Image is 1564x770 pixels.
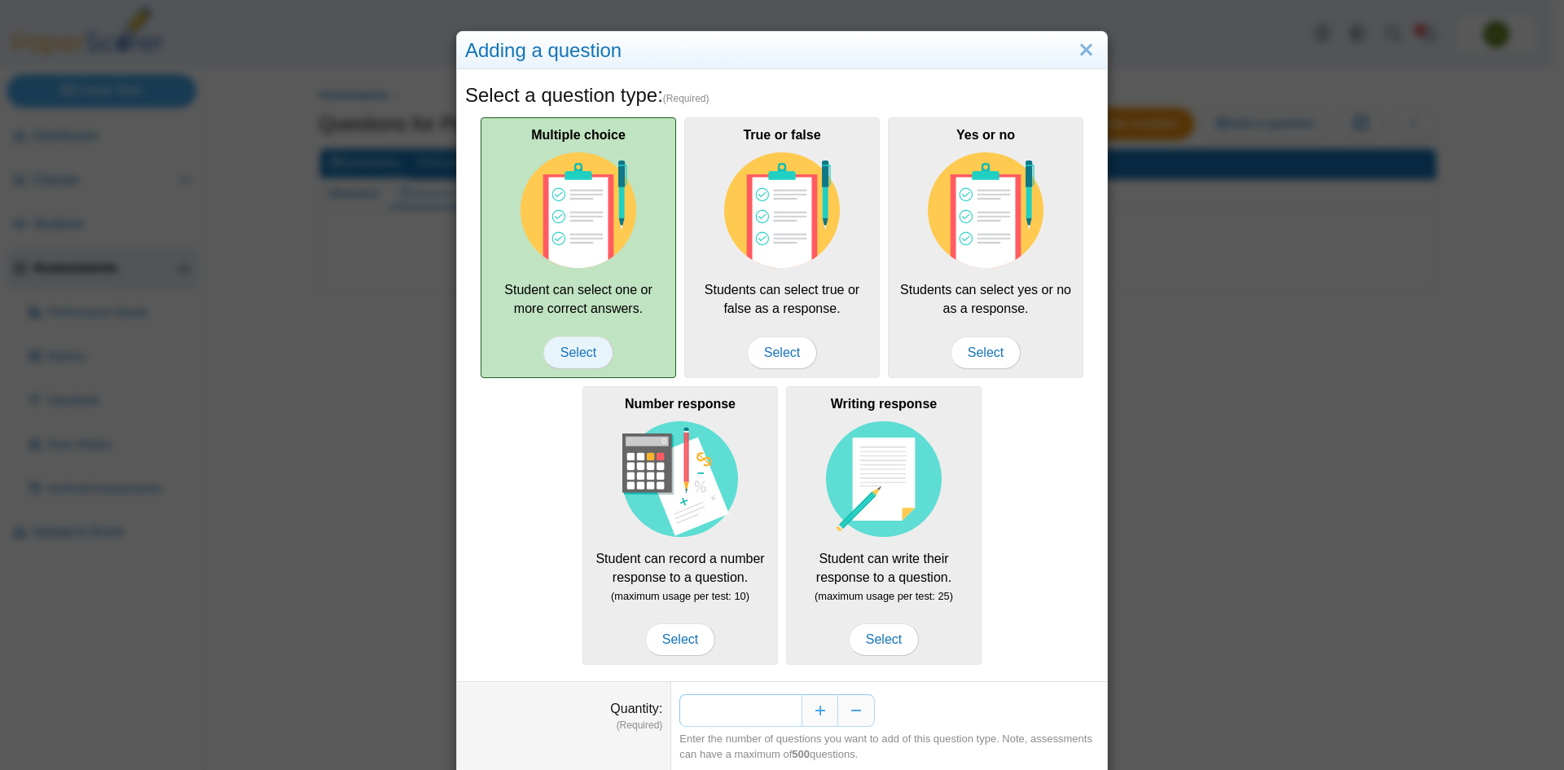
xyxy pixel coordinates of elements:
[531,128,626,142] b: Multiple choice
[543,337,613,369] span: Select
[481,117,676,378] div: Student can select one or more correct answers.
[951,337,1021,369] span: Select
[928,152,1043,268] img: item-type-multiple-choice.svg
[465,81,1099,109] h5: Select a question type:
[465,719,662,733] dfn: (Required)
[747,337,817,369] span: Select
[679,732,1099,761] div: Enter the number of questions you want to add of this question type. Note, assessments can have a...
[663,92,710,106] span: (Required)
[622,421,738,537] img: item-type-number-response.svg
[956,128,1015,142] b: Yes or no
[743,128,820,142] b: True or false
[625,397,736,411] b: Number response
[792,748,810,760] b: 500
[815,590,953,602] small: (maximum usage per test: 25)
[611,590,749,602] small: (maximum usage per test: 10)
[724,152,840,268] img: item-type-multiple-choice.svg
[582,386,778,665] div: Student can record a number response to a question.
[849,623,919,656] span: Select
[802,694,838,727] button: Increase
[521,152,636,268] img: item-type-multiple-choice.svg
[645,623,715,656] span: Select
[838,694,875,727] button: Decrease
[457,32,1107,70] div: Adding a question
[831,397,937,411] b: Writing response
[1074,37,1099,64] a: Close
[684,117,880,378] div: Students can select true or false as a response.
[786,386,982,665] div: Student can write their response to a question.
[610,702,662,715] label: Quantity
[826,421,942,537] img: item-type-writing-response.svg
[888,117,1083,378] div: Students can select yes or no as a response.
